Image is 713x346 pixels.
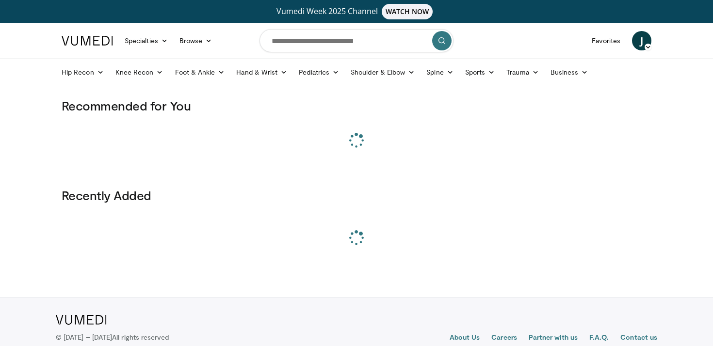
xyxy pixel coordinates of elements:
[119,31,174,50] a: Specialties
[56,63,110,82] a: Hip Recon
[545,63,594,82] a: Business
[491,332,517,344] a: Careers
[63,4,650,19] a: Vumedi Week 2025 ChannelWATCH NOW
[230,63,293,82] a: Hand & Wrist
[421,63,459,82] a: Spine
[529,332,578,344] a: Partner with us
[586,31,626,50] a: Favorites
[382,4,433,19] span: WATCH NOW
[620,332,657,344] a: Contact us
[174,31,218,50] a: Browse
[56,332,169,342] p: © [DATE] – [DATE]
[169,63,231,82] a: Foot & Ankle
[110,63,169,82] a: Knee Recon
[501,63,545,82] a: Trauma
[450,332,480,344] a: About Us
[112,333,169,341] span: All rights reserved
[345,63,421,82] a: Shoulder & Elbow
[62,98,651,113] h3: Recommended for You
[259,29,454,52] input: Search topics, interventions
[632,31,651,50] a: J
[62,36,113,46] img: VuMedi Logo
[56,315,107,325] img: VuMedi Logo
[589,332,609,344] a: F.A.Q.
[459,63,501,82] a: Sports
[293,63,345,82] a: Pediatrics
[62,188,651,203] h3: Recently Added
